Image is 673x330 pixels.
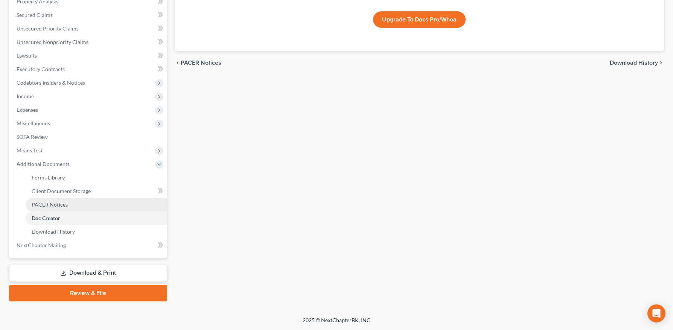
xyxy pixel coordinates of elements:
[11,130,167,144] a: SOFA Review
[26,184,167,198] a: Client Document Storage
[32,215,60,221] span: Doc Creator
[17,66,65,72] span: Executory Contracts
[32,201,68,208] span: PACER Notices
[11,8,167,22] a: Secured Claims
[32,174,65,181] span: Forms Library
[17,25,79,32] span: Unsecured Priority Claims
[17,52,37,59] span: Lawsuits
[9,264,167,282] a: Download & Print
[17,12,53,18] span: Secured Claims
[17,134,48,140] span: SOFA Review
[26,171,167,184] a: Forms Library
[11,22,167,35] a: Unsecured Priority Claims
[17,93,34,99] span: Income
[122,316,551,330] div: 2025 © NextChapterBK, INC
[658,60,664,66] i: chevron_right
[610,60,658,66] span: Download History
[26,198,167,211] a: PACER Notices
[17,39,88,45] span: Unsecured Nonpriority Claims
[9,285,167,301] a: Review & File
[17,161,70,167] span: Additional Documents
[373,11,466,28] a: Upgrade to Docs Pro/Whoa
[647,304,665,322] div: Open Intercom Messenger
[32,228,75,235] span: Download History
[17,79,85,86] span: Codebtors Insiders & Notices
[17,147,43,154] span: Means Test
[175,60,181,66] i: chevron_left
[610,60,664,66] button: Download History chevron_right
[32,188,91,194] span: Client Document Storage
[26,211,167,225] a: Doc Creator
[17,242,66,248] span: NextChapter Mailing
[181,60,221,66] span: PACER Notices
[11,239,167,252] a: NextChapter Mailing
[26,225,167,239] a: Download History
[17,120,50,126] span: Miscellaneous
[175,60,221,66] button: chevron_left PACER Notices
[11,62,167,76] a: Executory Contracts
[11,35,167,49] a: Unsecured Nonpriority Claims
[17,106,38,113] span: Expenses
[11,49,167,62] a: Lawsuits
